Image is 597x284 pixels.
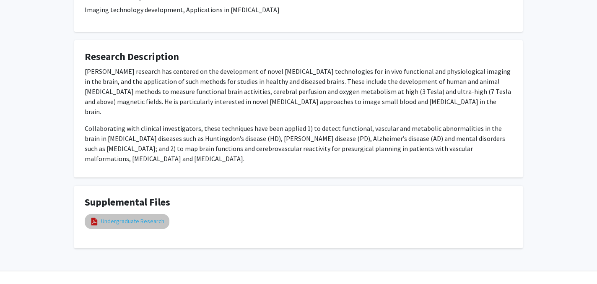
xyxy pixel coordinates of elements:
p: Collaborating with clinical investigators, these techniques have been applied 1) to detect functi... [85,123,512,164]
h4: Research Description [85,51,512,63]
img: pdf_icon.png [90,217,99,226]
h4: Supplemental Files [85,196,512,208]
p: Imaging technology development, Applications in [MEDICAL_DATA] [85,5,512,15]
p: [PERSON_NAME] research has centered on the development of novel [MEDICAL_DATA] technologies for i... [85,66,512,117]
a: Undergraduate Research [101,217,164,226]
iframe: Chat [561,246,591,278]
